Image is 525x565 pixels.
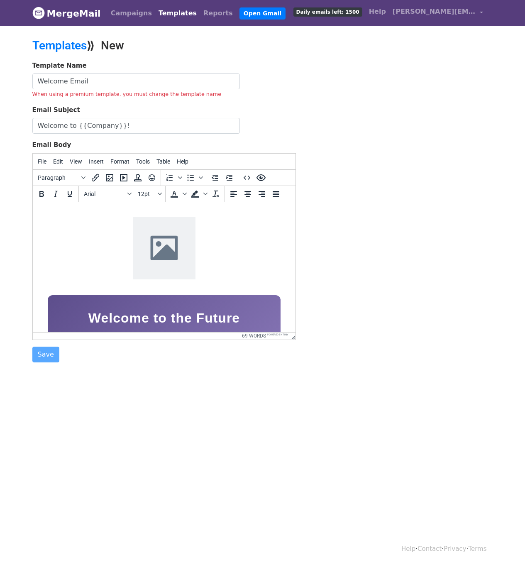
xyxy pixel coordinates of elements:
button: Insert/edit link [88,171,103,185]
a: Reports [200,5,236,22]
a: Powered by Tiny [267,333,288,336]
button: Increase indent [222,171,236,185]
div: Numbered list [163,171,183,185]
a: Templates [32,39,87,52]
button: Italic [49,187,63,201]
span: Insert [89,158,104,165]
label: Template Name [32,61,87,71]
a: Daily emails left: 1500 [290,3,366,20]
button: Font sizes [134,187,164,201]
a: Help [366,3,389,20]
a: Contact [418,545,442,553]
span: Arial [84,191,125,197]
span: [PERSON_NAME][EMAIL_ADDRESS] [393,7,476,17]
button: Insert/edit image [103,171,117,185]
a: Terms [468,545,486,553]
button: Emoticons [145,171,159,185]
button: Clear formatting [209,187,223,201]
h2: ⟫ New [32,39,335,53]
div: Text color [167,187,188,201]
span: Table [156,158,170,165]
span: View [70,158,82,165]
div: Resize [288,333,295,340]
input: Save [32,347,59,362]
span: Tools [136,158,150,165]
span: Daily emails left: 1500 [293,7,362,17]
a: Privacy [444,545,466,553]
button: Underline [63,187,77,201]
small: When using a premium template, you must change the template name [32,91,222,97]
a: Templates [155,5,200,22]
button: Fonts [81,187,134,201]
button: Insert/edit media [117,171,131,185]
button: 69 words [242,333,266,339]
img: MergeMail logo [32,7,45,19]
a: Campaigns [107,5,155,22]
span: Paragraph [38,174,78,181]
span: Help [177,158,188,165]
button: Decrease indent [208,171,222,185]
a: Open Gmail [239,7,286,20]
button: Align left [227,187,241,201]
button: Align center [241,187,255,201]
span: 12pt [138,191,156,197]
div: Background color [188,187,209,201]
button: Source code [240,171,254,185]
button: Preview [254,171,268,185]
iframe: Chat Widget [483,525,525,565]
a: Help [401,545,415,553]
span: Format [110,158,129,165]
label: Email Subject [32,105,80,115]
button: Blocks [34,171,88,185]
button: Bold [34,187,49,201]
span: File [38,158,46,165]
a: [PERSON_NAME][EMAIL_ADDRESS] [389,3,486,23]
div: Bullet list [183,171,204,185]
a: MergeMail [32,5,101,22]
button: Align right [255,187,269,201]
iframe: Rich Text Area. Press ALT-0 for help. [33,202,295,332]
label: Email Body [32,140,71,150]
button: Justify [269,187,283,201]
button: Insert template [131,171,145,185]
span: Edit [53,158,63,165]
